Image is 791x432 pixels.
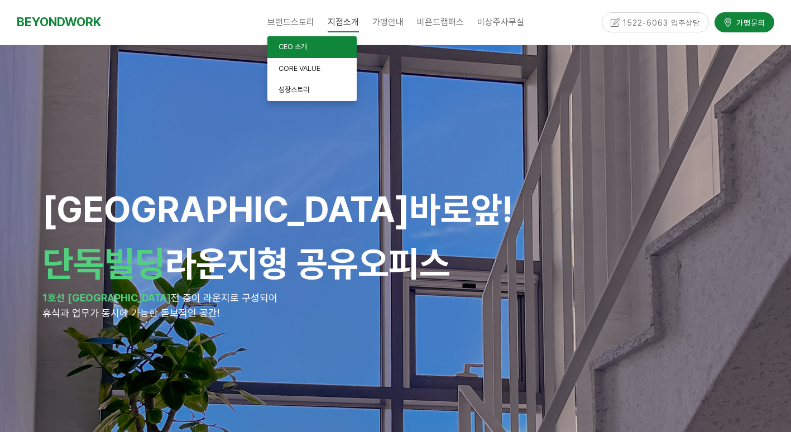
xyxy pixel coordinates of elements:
span: 브랜드스토리 [267,17,314,27]
a: BEYONDWORK [17,12,101,32]
span: 휴식과 업무가 동시에 가능한 돋보적인 공간! [42,307,219,319]
a: 브랜드스토리 [261,8,321,36]
a: 지점소개 [321,8,366,36]
a: 비욘드캠퍼스 [410,8,471,36]
a: CEO 소개 [267,36,357,58]
a: 가맹문의 [715,12,774,32]
span: 가맹안내 [372,17,404,27]
a: 성장스토리 [267,79,357,101]
span: 비욘드캠퍼스 [417,17,464,27]
strong: 1호선 [GEOGRAPHIC_DATA] [42,292,171,304]
span: CEO 소개 [279,42,307,51]
span: 라운지형 공유오피스 [42,242,450,285]
span: 단독빌딩 [42,242,165,285]
span: CORE VALUE [279,64,320,73]
span: [GEOGRAPHIC_DATA] [42,188,513,231]
span: 비상주사무실 [477,17,524,27]
span: 바로앞! [410,188,513,231]
span: 전 층이 라운지로 구성되어 [171,292,277,304]
span: 가맹문의 [733,17,765,28]
span: 지점소개 [328,12,359,32]
a: CORE VALUE [267,58,357,80]
a: 가맹안내 [366,8,410,36]
span: 성장스토리 [279,85,309,94]
a: 비상주사무실 [471,8,531,36]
